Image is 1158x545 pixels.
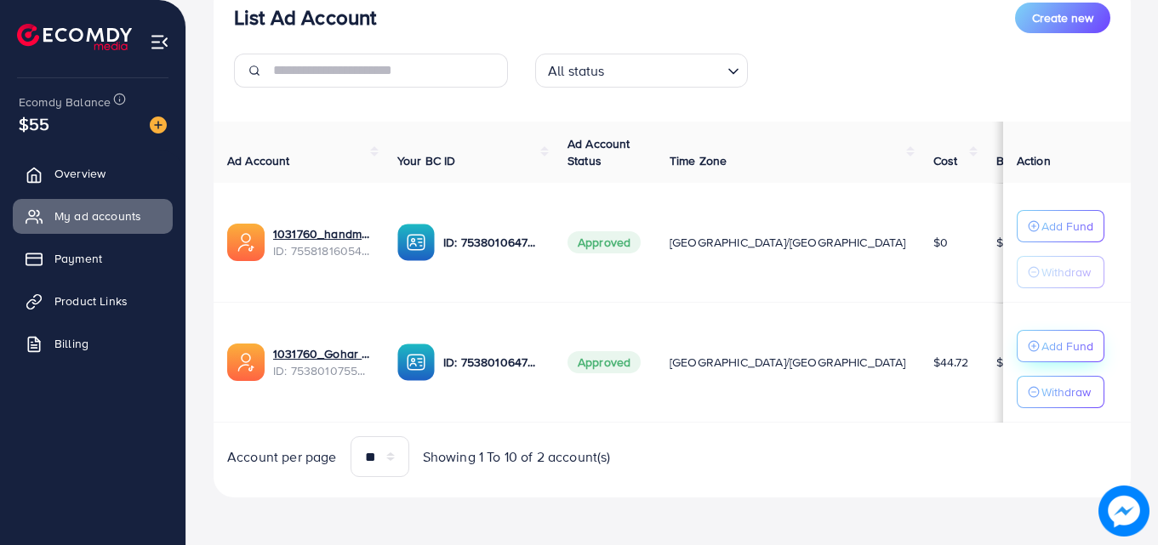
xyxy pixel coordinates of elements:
[54,165,106,182] span: Overview
[150,32,169,52] img: menu
[443,352,540,372] p: ID: 7538010647703846913
[1017,376,1104,408] button: Withdraw
[397,343,435,381] img: ic-ba-acc.ded83a64.svg
[1098,485,1149,536] img: image
[227,224,265,261] img: ic-ads-acc.e4c84228.svg
[54,292,128,309] span: Product Links
[273,225,370,242] a: 1031760_handmadeshawls_1759776358184
[13,326,173,360] a: Billing
[443,232,540,253] p: ID: 7538010647703846913
[1017,210,1104,242] button: Add Fund
[568,351,641,373] span: Approved
[670,234,906,251] span: [GEOGRAPHIC_DATA]/[GEOGRAPHIC_DATA]
[545,59,608,83] span: All status
[1017,330,1104,362] button: Add Fund
[17,24,132,50] img: logo
[273,345,370,362] a: 1031760_Gohar enterprises_1755079930946
[13,284,173,318] a: Product Links
[227,152,290,169] span: Ad Account
[54,207,141,224] span: My ad accounts
[13,241,173,275] a: Payment
[150,116,167,133] img: image
[54,250,102,267] span: Payment
[670,152,727,169] span: Time Zone
[1041,216,1093,236] p: Add Fund
[1032,9,1093,26] span: Create new
[1017,256,1104,288] button: Withdraw
[568,135,630,169] span: Ad Account Status
[227,447,337,467] span: Account per page
[610,55,721,83] input: Search for option
[933,234,948,251] span: $0
[1041,382,1091,402] p: Withdraw
[19,111,49,136] span: $55
[670,354,906,371] span: [GEOGRAPHIC_DATA]/[GEOGRAPHIC_DATA]
[19,94,111,111] span: Ecomdy Balance
[423,447,611,467] span: Showing 1 To 10 of 2 account(s)
[397,224,435,261] img: ic-ba-acc.ded83a64.svg
[13,156,173,190] a: Overview
[1017,152,1051,169] span: Action
[13,199,173,233] a: My ad accounts
[273,242,370,259] span: ID: 7558181605464621073
[397,152,456,169] span: Your BC ID
[273,345,370,380] div: <span class='underline'>1031760_Gohar enterprises_1755079930946</span></br>7538010755361046545
[1041,262,1091,282] p: Withdraw
[54,335,88,352] span: Billing
[933,152,958,169] span: Cost
[227,343,265,381] img: ic-ads-acc.e4c84228.svg
[273,362,370,379] span: ID: 7538010755361046545
[535,54,748,88] div: Search for option
[234,5,376,30] h3: List Ad Account
[1015,3,1110,33] button: Create new
[568,231,641,253] span: Approved
[933,354,969,371] span: $44.72
[273,225,370,260] div: <span class='underline'>1031760_handmadeshawls_1759776358184</span></br>7558181605464621073
[1041,336,1093,356] p: Add Fund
